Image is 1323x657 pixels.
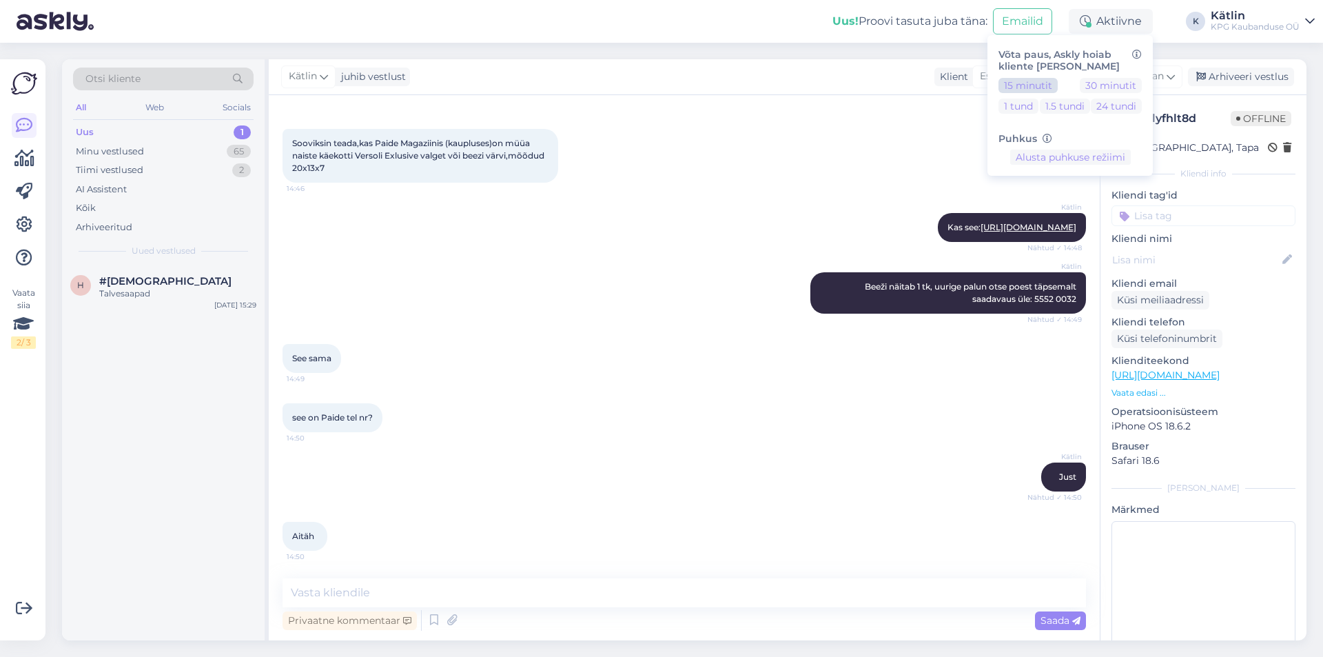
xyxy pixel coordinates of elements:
[934,70,968,84] div: Klient
[292,138,546,173] span: Sooviksin teada,kas Paide Magaziinis (kaupluses)on müüa naiste käekotti Versoli Exlusive valget v...
[1111,387,1295,399] p: Vaata edasi ...
[287,374,338,384] span: 14:49
[1231,111,1291,126] span: Offline
[11,287,36,349] div: Vaata siia
[1111,419,1295,434] p: iPhone OS 18.6.2
[11,70,37,97] img: Askly Logo
[832,14,859,28] b: Uus!
[76,125,94,139] div: Uus
[1080,78,1142,93] button: 30 minutit
[287,552,338,562] span: 14:50
[1111,439,1295,454] p: Brauser
[1030,202,1082,212] span: Kätlin
[287,183,338,194] span: 14:46
[1116,141,1259,155] div: [GEOGRAPHIC_DATA], Tapa
[1188,68,1294,86] div: Arhiveeri vestlus
[1027,243,1082,253] span: Nähtud ✓ 14:48
[220,99,254,117] div: Socials
[1111,354,1295,368] p: Klienditeekond
[76,163,143,177] div: Tiimi vestlused
[214,300,256,310] div: [DATE] 15:29
[99,287,256,300] div: Talvesaapad
[73,99,89,117] div: All
[993,8,1052,34] button: Emailid
[981,222,1076,232] a: [URL][DOMAIN_NAME]
[1111,369,1220,381] a: [URL][DOMAIN_NAME]
[1111,454,1295,468] p: Safari 18.6
[1111,482,1295,494] div: [PERSON_NAME]
[832,13,987,30] div: Proovi tasuta juba täna:
[1186,12,1205,31] div: K
[1027,492,1082,503] span: Nähtud ✓ 14:50
[232,163,251,177] div: 2
[865,281,1078,304] span: Beeži näitab 1 tk, uurige palun otse poest täpsemalt saadavaus üle: 5552 0032
[292,353,331,363] span: See sama
[132,245,196,257] span: Uued vestlused
[143,99,167,117] div: Web
[1111,232,1295,246] p: Kliendi nimi
[1111,168,1295,180] div: Kliendi info
[1112,252,1280,267] input: Lisa nimi
[11,336,36,349] div: 2 / 3
[1145,110,1231,127] div: # lyfhlt8d
[1069,9,1153,34] div: Aktiivne
[1111,188,1295,203] p: Kliendi tag'id
[1111,503,1295,517] p: Märkmed
[1211,10,1300,21] div: Kätlin
[76,145,144,159] div: Minu vestlused
[76,183,127,196] div: AI Assistent
[292,531,314,541] span: Aitäh
[1211,10,1315,32] a: KätlinKPG Kaubanduse OÜ
[1111,276,1295,291] p: Kliendi email
[1211,21,1300,32] div: KPG Kaubanduse OÜ
[1111,315,1295,330] p: Kliendi telefon
[283,611,417,630] div: Privaatne kommentaar
[287,433,338,443] span: 14:50
[998,99,1038,114] button: 1 tund
[336,70,406,84] div: juhib vestlust
[1111,205,1295,226] input: Lisa tag
[1111,330,1222,348] div: Küsi telefoninumbrit
[1111,405,1295,419] p: Operatsioonisüsteem
[1010,150,1131,165] button: Alusta puhkuse režiimi
[289,69,317,84] span: Kätlin
[947,222,1076,232] span: Kas see:
[1030,452,1082,462] span: Kätlin
[292,412,373,423] span: see on Paide tel nr?
[77,280,84,290] span: h
[99,275,232,287] span: #hzroamlu
[1040,99,1090,114] button: 1.5 tundi
[998,49,1142,72] h6: Võta paus, Askly hoiab kliente [PERSON_NAME]
[1027,314,1082,325] span: Nähtud ✓ 14:49
[1091,99,1142,114] button: 24 tundi
[1030,261,1082,272] span: Kätlin
[1040,614,1080,627] span: Saada
[1111,291,1209,310] div: Küsi meiliaadressi
[998,78,1058,93] button: 15 minutit
[227,145,251,159] div: 65
[998,133,1142,145] h6: Puhkus
[1059,472,1076,482] span: Just
[234,125,251,139] div: 1
[85,72,141,86] span: Otsi kliente
[980,69,1022,84] span: Estonian
[76,201,96,215] div: Kõik
[76,221,132,234] div: Arhiveeritud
